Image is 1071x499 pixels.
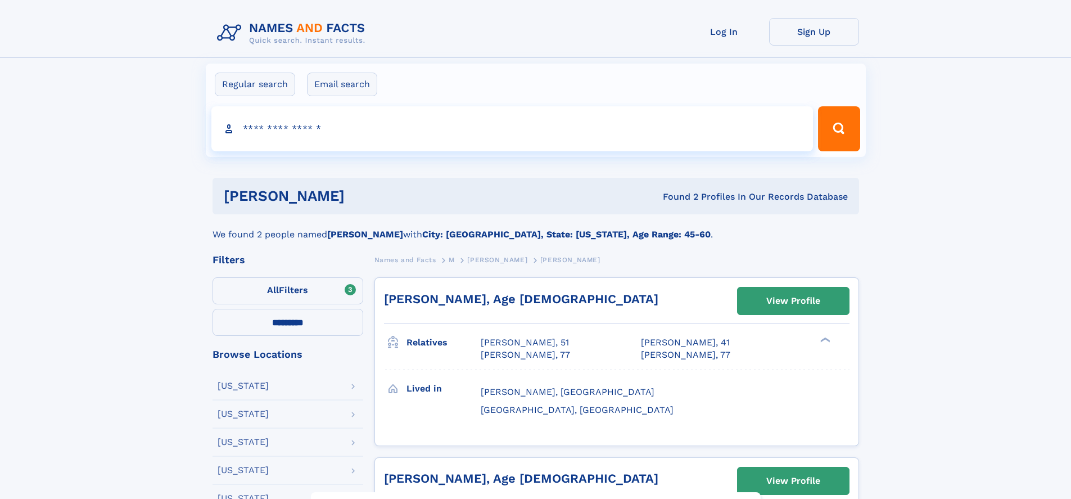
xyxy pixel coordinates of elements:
span: M [449,256,455,264]
a: Names and Facts [374,253,436,267]
span: [PERSON_NAME], [GEOGRAPHIC_DATA] [481,386,654,397]
div: [US_STATE] [218,438,269,447]
div: [US_STATE] [218,466,269,475]
div: [US_STATE] [218,410,269,419]
a: M [449,253,455,267]
div: Browse Locations [213,349,363,359]
div: View Profile [766,288,820,314]
label: Email search [307,73,377,96]
div: We found 2 people named with . [213,214,859,241]
a: [PERSON_NAME], Age [DEMOGRAPHIC_DATA] [384,471,658,485]
span: [PERSON_NAME] [467,256,527,264]
a: [PERSON_NAME], 41 [641,336,730,349]
div: ❯ [817,336,831,344]
span: [PERSON_NAME] [540,256,600,264]
a: Log In [679,18,769,46]
span: All [267,285,279,295]
div: Filters [213,255,363,265]
h3: Relatives [406,333,481,352]
button: Search Button [818,106,860,151]
a: [PERSON_NAME] [467,253,527,267]
img: Logo Names and Facts [213,18,374,48]
label: Regular search [215,73,295,96]
span: [GEOGRAPHIC_DATA], [GEOGRAPHIC_DATA] [481,404,674,415]
a: [PERSON_NAME], 77 [641,349,730,361]
input: search input [211,106,814,151]
h3: Lived in [406,379,481,398]
a: View Profile [738,467,849,494]
a: [PERSON_NAME], 51 [481,336,569,349]
h1: [PERSON_NAME] [224,189,504,203]
a: [PERSON_NAME], Age [DEMOGRAPHIC_DATA] [384,292,658,306]
b: [PERSON_NAME] [327,229,403,240]
a: Sign Up [769,18,859,46]
label: Filters [213,277,363,304]
div: View Profile [766,468,820,494]
a: [PERSON_NAME], 77 [481,349,570,361]
a: View Profile [738,287,849,314]
div: Found 2 Profiles In Our Records Database [504,191,848,203]
div: [US_STATE] [218,381,269,390]
b: City: [GEOGRAPHIC_DATA], State: [US_STATE], Age Range: 45-60 [422,229,711,240]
